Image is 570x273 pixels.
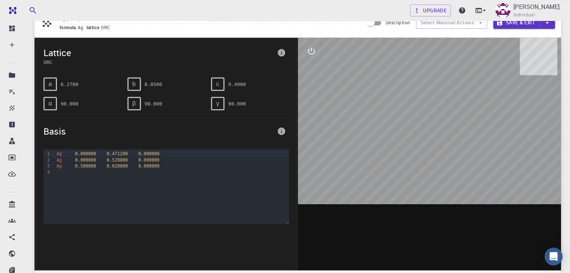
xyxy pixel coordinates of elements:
[138,157,159,163] span: 0.000000
[274,45,289,60] button: info
[107,151,128,156] span: 0.471200
[43,151,51,157] div: 1
[60,24,78,30] span: formula
[138,163,159,169] span: 0.000000
[513,11,535,19] span: Individual
[274,124,289,139] button: info
[228,78,246,91] pre: 9.4900
[57,151,62,156] span: Ag
[57,157,62,163] span: Ag
[145,78,162,91] pre: 8.8500
[107,157,128,163] span: 0.528800
[386,19,410,25] span: Description
[493,17,539,29] button: Save & Exit
[43,47,274,59] span: Lattice
[416,17,487,29] button: Select Material Actions
[43,163,51,169] div: 3
[513,2,560,11] p: [PERSON_NAME]
[410,4,451,16] a: Upgrade
[107,163,128,169] span: 0.028800
[48,100,52,107] span: α
[132,81,136,88] span: b
[15,5,42,12] span: Support
[57,163,62,169] span: Ag
[216,100,219,107] span: γ
[216,81,219,88] span: c
[78,24,87,30] span: Ag
[49,81,52,88] span: a
[495,3,510,18] img: Ali Mohammed Flayyih
[61,97,78,110] pre: 90.000
[101,24,113,30] span: ORC
[87,24,101,30] span: lattice
[6,7,16,14] img: logo
[75,163,96,169] span: 0.500000
[43,125,274,137] span: Basis
[43,169,51,175] div: 4
[43,157,51,163] div: 2
[545,248,563,266] div: Open Intercom Messenger
[75,157,96,163] span: 0.000000
[61,78,78,91] pre: 6.2700
[43,59,274,65] span: ORC
[75,151,96,156] span: 0.000000
[138,151,159,156] span: 0.000000
[145,97,162,110] pre: 90.000
[228,97,246,110] pre: 90.000
[132,100,136,107] span: β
